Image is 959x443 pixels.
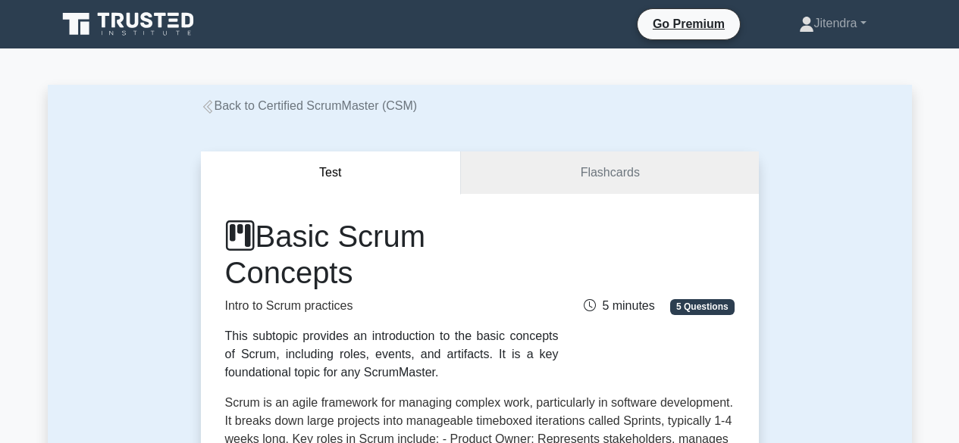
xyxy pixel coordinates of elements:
[461,151,758,195] a: Flashcards
[225,218,559,291] h1: Basic Scrum Concepts
[763,8,903,39] a: Jitendra
[225,327,559,382] div: This subtopic provides an introduction to the basic concepts of Scrum, including roles, events, a...
[201,99,418,112] a: Back to Certified ScrumMaster (CSM)
[201,151,462,195] button: Test
[644,14,734,33] a: Go Premium
[225,297,559,315] p: Intro to Scrum practices
[670,299,734,314] span: 5 Questions
[584,299,654,312] span: 5 minutes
